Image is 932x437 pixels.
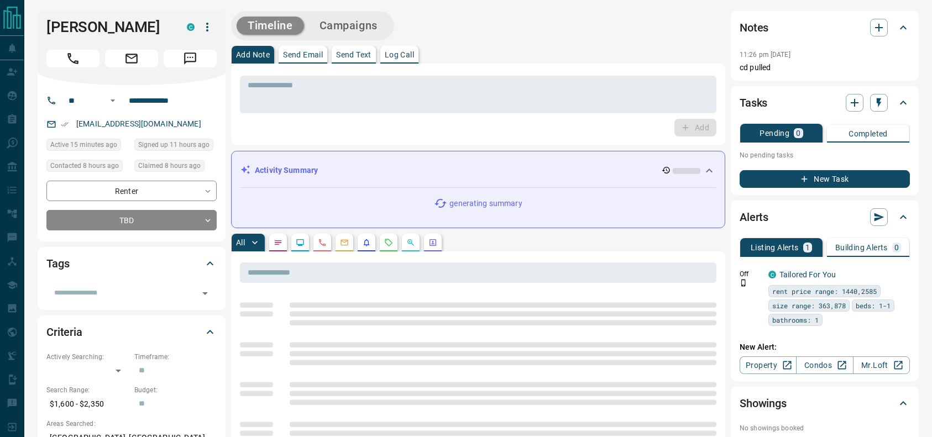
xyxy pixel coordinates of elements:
[46,18,170,36] h1: [PERSON_NAME]
[46,323,82,341] h2: Criteria
[46,352,129,362] p: Actively Searching:
[46,160,129,175] div: Mon Aug 18 2025
[105,50,158,67] span: Email
[76,119,201,128] a: [EMAIL_ADDRESS][DOMAIN_NAME]
[406,238,415,247] svg: Opportunities
[237,17,304,35] button: Timeline
[751,244,799,251] p: Listing Alerts
[740,356,797,374] a: Property
[240,160,716,181] div: Activity Summary
[740,204,910,230] div: Alerts
[740,89,910,116] div: Tasks
[740,423,910,433] p: No showings booked
[740,62,910,73] p: cd pulled
[134,160,217,175] div: Mon Aug 18 2025
[308,17,389,35] button: Campaigns
[772,300,846,311] span: size range: 363,878
[796,129,800,137] p: 0
[46,419,217,429] p: Areas Searched:
[740,279,747,287] svg: Push Notification Only
[384,238,393,247] svg: Requests
[236,239,245,246] p: All
[134,352,217,362] p: Timeframe:
[340,238,349,247] svg: Emails
[164,50,217,67] span: Message
[385,51,414,59] p: Log Call
[740,341,910,353] p: New Alert:
[362,238,371,247] svg: Listing Alerts
[46,385,129,395] p: Search Range:
[853,356,910,374] a: Mr.Loft
[134,385,217,395] p: Budget:
[856,300,891,311] span: beds: 1-1
[428,238,437,247] svg: Agent Actions
[187,23,195,31] div: condos.ca
[296,238,305,247] svg: Lead Browsing Activity
[740,390,910,417] div: Showings
[772,314,819,325] span: bathrooms: 1
[835,244,888,251] p: Building Alerts
[449,198,522,209] p: generating summary
[255,165,318,176] p: Activity Summary
[740,147,910,164] p: No pending tasks
[50,160,119,171] span: Contacted 8 hours ago
[318,238,327,247] svg: Calls
[50,139,117,150] span: Active 15 minutes ago
[760,129,789,137] p: Pending
[61,120,69,128] svg: Email Verified
[106,94,119,107] button: Open
[740,14,910,41] div: Notes
[740,19,768,36] h2: Notes
[805,244,810,251] p: 1
[274,238,282,247] svg: Notes
[740,170,910,188] button: New Task
[46,319,217,345] div: Criteria
[740,394,787,412] h2: Showings
[894,244,899,251] p: 0
[46,181,217,201] div: Renter
[138,139,210,150] span: Signed up 11 hours ago
[336,51,371,59] p: Send Text
[197,286,213,301] button: Open
[849,130,888,138] p: Completed
[768,271,776,278] div: condos.ca
[46,255,69,272] h2: Tags
[740,208,768,226] h2: Alerts
[740,269,762,279] p: Off
[236,51,270,59] p: Add Note
[46,139,129,154] div: Tue Aug 19 2025
[772,286,877,297] span: rent price range: 1440,2585
[46,210,217,230] div: TBD
[740,94,767,112] h2: Tasks
[740,51,790,59] p: 11:26 pm [DATE]
[796,356,853,374] a: Condos
[138,160,201,171] span: Claimed 8 hours ago
[283,51,323,59] p: Send Email
[46,50,100,67] span: Call
[779,270,836,279] a: Tailored For You
[46,395,129,413] p: $1,600 - $2,350
[46,250,217,277] div: Tags
[134,139,217,154] div: Mon Aug 18 2025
